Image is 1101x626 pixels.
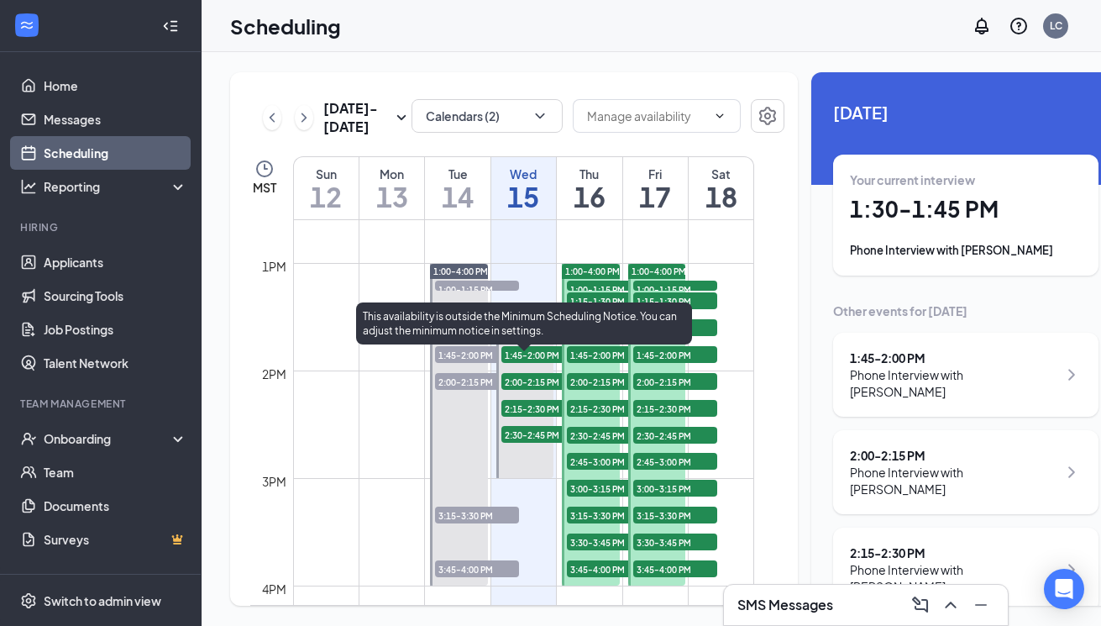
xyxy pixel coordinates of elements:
[435,560,519,577] span: 3:45-4:00 PM
[44,103,187,136] a: Messages
[44,346,187,380] a: Talent Network
[751,99,784,133] button: Settings
[567,453,651,470] span: 2:45-3:00 PM
[1009,16,1029,36] svg: QuestionInfo
[435,507,519,523] span: 3:15-3:30 PM
[689,166,753,182] div: Sat
[850,242,1082,259] div: Phone Interview with [PERSON_NAME]
[253,179,276,196] span: MST
[44,69,187,103] a: Home
[501,346,585,363] span: 1:45-2:00 PM
[633,400,717,417] span: 2:15-2:30 PM
[833,302,1098,319] div: Other events for [DATE]
[633,534,717,550] span: 3:30-3:45 PM
[20,178,37,195] svg: Analysis
[567,480,651,497] span: 3:00-3:15 PM
[44,279,187,313] a: Sourcing Tools
[557,166,621,182] div: Thu
[263,105,281,130] button: ChevronLeft
[20,430,37,447] svg: UserCheck
[44,178,188,195] div: Reporting
[356,302,692,345] div: This availability is outside the Minimum Scheduling Notice. You can adjust the minimum notice in ...
[323,99,391,136] h3: [DATE] - [DATE]
[254,159,275,179] svg: Clock
[18,17,35,34] svg: WorkstreamLogo
[532,108,548,124] svg: ChevronDown
[44,136,187,170] a: Scheduling
[294,182,359,211] h1: 12
[44,455,187,489] a: Team
[435,373,519,390] span: 2:00-2:15 PM
[296,108,312,128] svg: ChevronRight
[1044,569,1084,609] div: Open Intercom Messenger
[623,157,688,219] a: October 17, 2025
[567,346,651,363] span: 1:45-2:00 PM
[633,480,717,497] span: 3:00-3:15 PM
[758,106,778,126] svg: Settings
[623,166,688,182] div: Fri
[833,99,1098,125] span: [DATE]
[972,16,992,36] svg: Notifications
[567,373,651,390] span: 2:00-2:15 PM
[1062,365,1082,385] svg: ChevronRight
[491,157,556,219] a: October 15, 2025
[44,313,187,346] a: Job Postings
[689,157,753,219] a: October 18, 2025
[44,592,161,609] div: Switch to admin view
[230,12,341,40] h1: Scheduling
[633,453,717,470] span: 2:45-3:00 PM
[1062,462,1082,482] svg: ChevronRight
[567,427,651,444] span: 2:30-2:45 PM
[633,427,717,444] span: 2:30-2:45 PM
[259,365,290,383] div: 2pm
[359,157,424,219] a: October 13, 2025
[565,266,620,277] span: 1:00-4:00 PM
[689,182,753,211] h1: 18
[910,595,931,615] svg: ComposeMessage
[1062,560,1082,580] svg: ChevronRight
[633,560,717,577] span: 3:45-4:00 PM
[259,472,290,491] div: 3pm
[435,281,519,297] span: 1:00-1:15 PM
[425,157,490,219] a: October 14, 2025
[491,166,556,182] div: Wed
[557,182,621,211] h1: 16
[567,292,651,309] span: 1:15-1:30 PM
[567,281,651,297] span: 1:00-1:15 PM
[850,366,1057,400] div: Phone Interview with [PERSON_NAME]
[425,166,490,182] div: Tue
[633,292,717,309] span: 1:15-1:30 PM
[850,447,1057,464] div: 2:00 - 2:15 PM
[557,157,621,219] a: October 16, 2025
[850,171,1082,188] div: Your current interview
[44,245,187,279] a: Applicants
[259,257,290,276] div: 1pm
[850,350,1057,366] div: 1:45 - 2:00 PM
[44,523,187,556] a: SurveysCrown
[501,426,585,443] span: 2:30-2:45 PM
[907,592,934,618] button: ComposeMessage
[259,580,290,598] div: 4pm
[713,109,726,123] svg: ChevronDown
[623,182,688,211] h1: 17
[632,266,686,277] span: 1:00-4:00 PM
[587,107,706,125] input: Manage availability
[20,220,184,234] div: Hiring
[751,99,784,136] a: Settings
[264,108,280,128] svg: ChevronLeft
[967,592,994,618] button: Minimize
[850,464,1057,497] div: Phone Interview with [PERSON_NAME]
[44,489,187,523] a: Documents
[737,596,833,614] h3: SMS Messages
[295,105,313,130] button: ChevronRight
[937,592,964,618] button: ChevronUp
[359,166,424,182] div: Mon
[633,281,717,297] span: 1:00-1:15 PM
[941,595,961,615] svg: ChevronUp
[971,595,991,615] svg: Minimize
[850,195,1082,224] h1: 1:30 - 1:45 PM
[412,99,563,133] button: Calendars (2)ChevronDown
[20,592,37,609] svg: Settings
[491,182,556,211] h1: 15
[1050,18,1062,33] div: LC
